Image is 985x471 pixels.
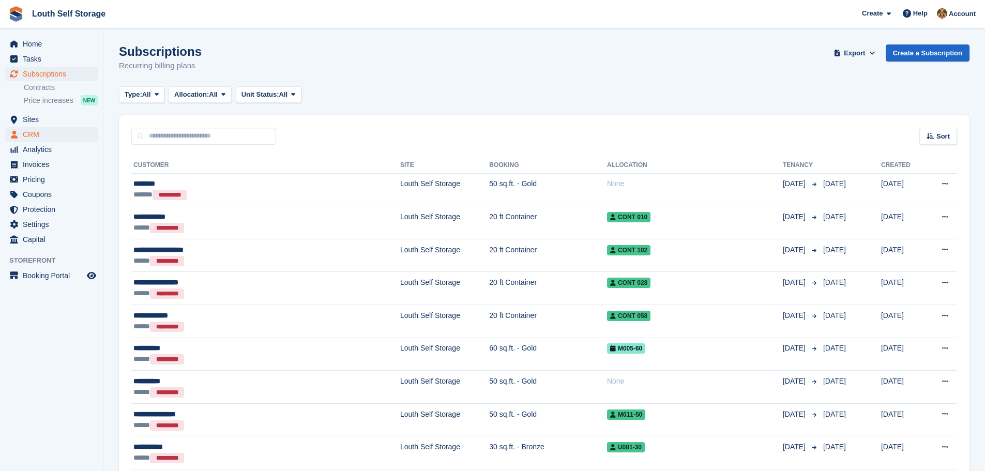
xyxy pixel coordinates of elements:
span: All [142,89,151,100]
span: Pricing [23,172,85,187]
span: [DATE] [823,344,846,352]
td: 50 sq.ft. - Gold [489,371,607,404]
a: menu [5,52,98,66]
span: Capital [23,232,85,247]
h1: Subscriptions [119,44,202,58]
th: Customer [131,157,400,174]
span: [DATE] [823,377,846,385]
td: Louth Self Storage [400,305,489,338]
a: menu [5,172,98,187]
span: [DATE] [783,211,808,222]
a: menu [5,37,98,51]
span: Price increases [24,96,73,105]
span: [DATE] [823,410,846,418]
a: Contracts [24,83,98,93]
td: Louth Self Storage [400,206,489,239]
div: None [607,178,783,189]
a: menu [5,217,98,232]
span: Home [23,37,85,51]
span: Sort [936,131,950,142]
span: M011-50 [607,409,645,420]
td: 20 ft Container [489,206,607,239]
td: Louth Self Storage [400,371,489,404]
span: Type: [125,89,142,100]
td: Louth Self Storage [400,403,489,436]
img: Andy Smith [937,8,947,19]
span: [DATE] [823,179,846,188]
button: Unit Status: All [236,86,301,103]
span: [DATE] [783,245,808,255]
td: [DATE] [881,436,925,469]
th: Site [400,157,489,174]
td: 20 ft Container [489,305,607,338]
span: Protection [23,202,85,217]
a: menu [5,67,98,81]
a: Louth Self Storage [28,5,110,22]
td: [DATE] [881,173,925,206]
span: Unit Status: [241,89,279,100]
div: None [607,376,783,387]
span: [DATE] [783,178,808,189]
a: menu [5,112,98,127]
td: 60 sq.ft. - Gold [489,338,607,371]
span: [DATE] [823,443,846,451]
a: menu [5,187,98,202]
th: Allocation [607,157,783,174]
span: Invoices [23,157,85,172]
th: Tenancy [783,157,819,174]
a: Price increases NEW [24,95,98,106]
td: 20 ft Container [489,272,607,305]
td: [DATE] [881,338,925,371]
a: menu [5,142,98,157]
span: [DATE] [783,310,808,321]
span: [DATE] [783,376,808,387]
span: Cont 028 [607,278,650,288]
a: Create a Subscription [886,44,969,62]
span: Create [862,8,883,19]
span: Storefront [9,255,103,266]
span: Cont 010 [607,212,650,222]
span: Cont 058 [607,311,650,321]
span: All [209,89,218,100]
img: stora-icon-8386f47178a22dfd0bd8f6a31ec36ba5ce8667c1dd55bd0f319d3a0aa187defe.svg [8,6,24,22]
span: [DATE] [783,277,808,288]
button: Type: All [119,86,164,103]
td: [DATE] [881,305,925,338]
th: Booking [489,157,607,174]
span: [DATE] [823,246,846,254]
a: menu [5,232,98,247]
span: Coupons [23,187,85,202]
td: [DATE] [881,403,925,436]
span: [DATE] [783,409,808,420]
td: Louth Self Storage [400,239,489,272]
span: Cont 102 [607,245,650,255]
div: NEW [81,95,98,105]
td: [DATE] [881,239,925,272]
span: Export [844,48,865,58]
span: CRM [23,127,85,142]
span: [DATE] [783,343,808,354]
a: menu [5,127,98,142]
a: menu [5,157,98,172]
td: 50 sq.ft. - Gold [489,173,607,206]
td: [DATE] [881,371,925,404]
span: Sites [23,112,85,127]
span: Help [913,8,928,19]
td: Louth Self Storage [400,436,489,469]
span: Settings [23,217,85,232]
p: Recurring billing plans [119,60,202,72]
td: 50 sq.ft. - Gold [489,403,607,436]
button: Export [832,44,877,62]
th: Created [881,157,925,174]
span: All [279,89,288,100]
td: Louth Self Storage [400,173,489,206]
td: [DATE] [881,206,925,239]
span: Tasks [23,52,85,66]
span: [DATE] [823,278,846,286]
button: Allocation: All [169,86,232,103]
span: Account [949,9,976,19]
td: 20 ft Container [489,239,607,272]
a: Preview store [85,269,98,282]
a: menu [5,268,98,283]
span: M005-60 [607,343,645,354]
